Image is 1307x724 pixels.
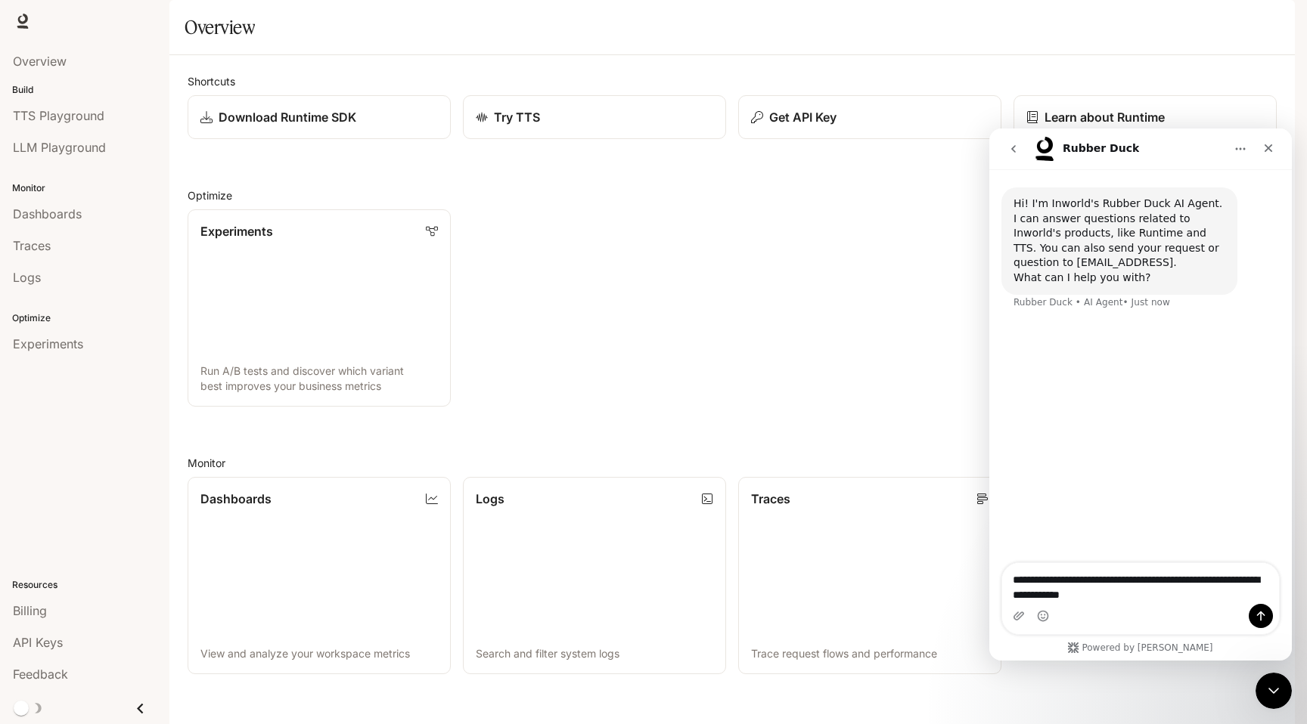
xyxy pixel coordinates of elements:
a: Learn about Runtime [1014,95,1277,139]
a: Try TTS [463,95,726,139]
a: TracesTrace request flows and performance [738,477,1001,674]
p: Dashboards [200,490,272,508]
h2: Shortcuts [188,73,1277,89]
p: Experiments [200,222,273,240]
p: Get API Key [769,108,837,126]
h2: Monitor [188,455,1277,471]
a: LogsSearch and filter system logs [463,477,726,674]
p: Search and filter system logs [476,646,713,661]
a: ExperimentsRun A/B tests and discover which variant best improves your business metrics [188,209,451,407]
p: Download Runtime SDK [219,108,356,126]
p: Trace request flows and performance [751,646,989,661]
p: View and analyze your workspace metrics [200,646,438,661]
a: Download Runtime SDK [188,95,451,139]
iframe: Intercom live chat [1256,673,1292,709]
a: DashboardsView and analyze your workspace metrics [188,477,451,674]
p: Learn about Runtime [1045,108,1165,126]
button: Get API Key [738,95,1001,139]
p: Traces [751,490,790,508]
p: Logs [476,490,504,508]
p: Try TTS [494,108,540,126]
iframe: Intercom live chat [989,128,1292,661]
h2: Optimize [188,187,1277,203]
p: Run A/B tests and discover which variant best improves your business metrics [200,364,438,394]
h1: Overview [185,12,255,42]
